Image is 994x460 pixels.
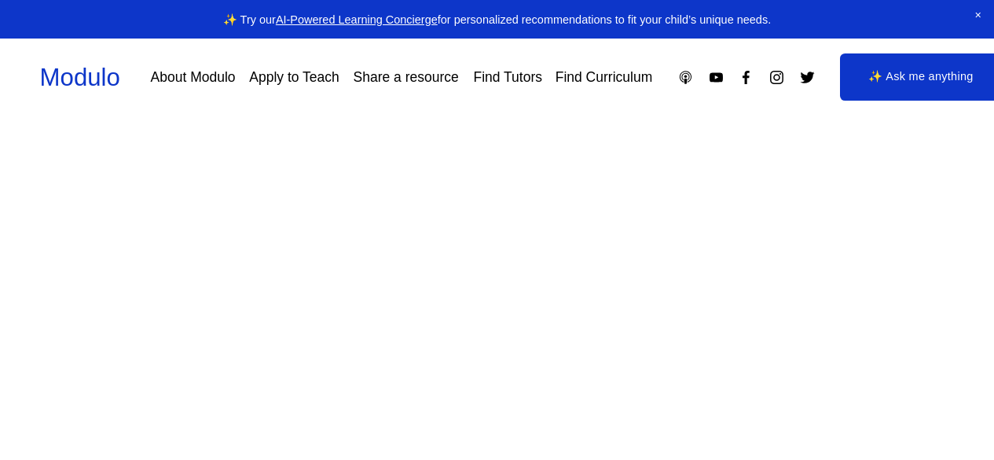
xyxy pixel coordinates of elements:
[473,64,542,91] a: Find Tutors
[276,13,438,26] a: AI-Powered Learning Concierge
[799,69,816,86] a: Twitter
[768,69,785,86] a: Instagram
[738,69,754,86] a: Facebook
[151,64,236,91] a: About Modulo
[354,64,459,91] a: Share a resource
[40,64,120,91] a: Modulo
[677,69,694,86] a: Apple Podcasts
[708,69,724,86] a: YouTube
[556,64,653,91] a: Find Curriculum
[249,64,339,91] a: Apply to Teach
